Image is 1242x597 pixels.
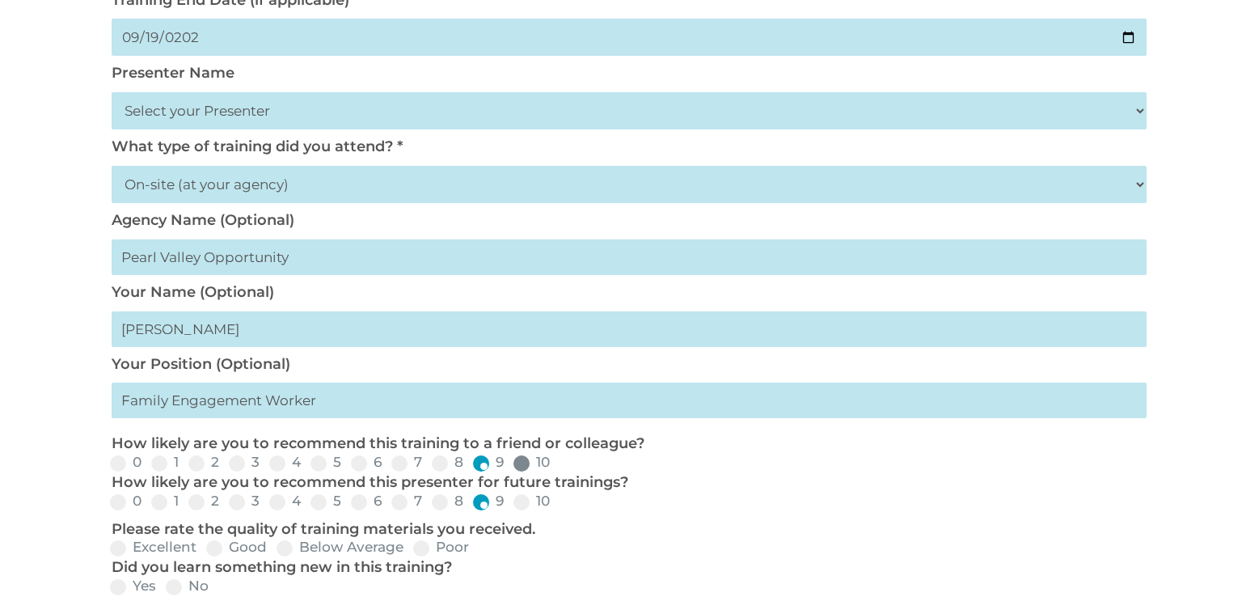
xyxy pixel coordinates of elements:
label: 10 [513,455,550,469]
label: 1 [151,455,179,469]
label: 3 [229,494,260,508]
label: Yes [110,579,156,593]
label: Good [206,540,267,554]
label: 1 [151,494,179,508]
label: 3 [229,455,260,469]
p: How likely are you to recommend this presenter for future trainings? [112,473,1138,493]
label: Poor [413,540,469,554]
p: Did you learn something new in this training? [112,558,1138,578]
p: Please rate the quality of training materials you received. [112,520,1138,540]
label: 7 [391,494,422,508]
label: 0 [110,455,142,469]
label: 2 [188,494,219,508]
label: 8 [432,455,463,469]
p: How likely are you to recommend this training to a friend or colleague? [112,434,1138,454]
label: No [166,579,209,593]
input: My primary roles is... [112,383,1147,418]
label: 10 [513,494,550,508]
label: 5 [310,494,341,508]
label: Below Average [277,540,403,554]
label: Your Name (Optional) [112,283,274,301]
label: 8 [432,494,463,508]
label: 2 [188,455,219,469]
label: 4 [269,455,301,469]
label: Agency Name (Optional) [112,211,294,229]
label: Presenter Name [112,64,234,82]
label: Your Position (Optional) [112,355,290,373]
label: 6 [351,494,382,508]
label: 0 [110,494,142,508]
label: What type of training did you attend? * [112,138,403,155]
label: 7 [391,455,422,469]
label: 5 [310,455,341,469]
label: Excellent [110,540,196,554]
input: First Last [112,311,1147,347]
label: 6 [351,455,382,469]
label: 9 [473,455,504,469]
label: 4 [269,494,301,508]
input: Head Start Agency [112,239,1147,275]
label: 9 [473,494,504,508]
